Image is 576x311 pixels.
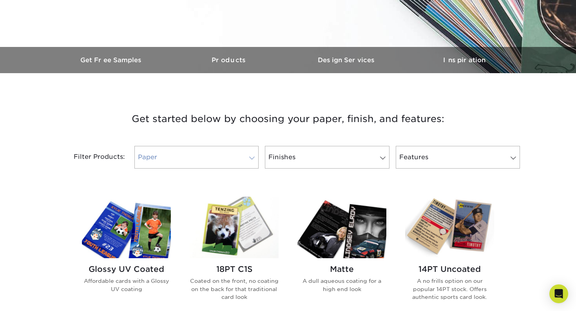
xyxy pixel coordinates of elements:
p: A dull aqueous coating for a high end look [297,277,386,293]
a: Products [170,47,288,73]
a: Paper [134,146,259,169]
p: Coated on the front, no coating on the back for that traditional card look [190,277,279,301]
img: Glossy UV Coated Trading Cards [82,197,171,258]
img: Matte Trading Cards [297,197,386,258]
a: Get Free Samples [53,47,170,73]
div: Filter Products: [53,146,131,169]
a: Inspiration [406,47,523,73]
div: Open Intercom Messenger [549,284,568,303]
a: Features [396,146,520,169]
h3: Design Services [288,56,406,64]
h2: Matte [297,264,386,274]
a: Finishes [265,146,389,169]
h2: 14PT Uncoated [405,264,494,274]
h3: Inspiration [406,56,523,64]
h2: 18PT C1S [190,264,279,274]
img: 14PT Uncoated Trading Cards [405,197,494,258]
h3: Products [170,56,288,64]
h3: Get Free Samples [53,56,170,64]
p: A no frills option on our popular 14PT stock. Offers authentic sports card look. [405,277,494,301]
a: Design Services [288,47,406,73]
img: 18PT C1S Trading Cards [190,197,279,258]
p: Affordable cards with a Glossy UV coating [82,277,171,293]
h3: Get started below by choosing your paper, finish, and features: [59,101,517,137]
h2: Glossy UV Coated [82,264,171,274]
